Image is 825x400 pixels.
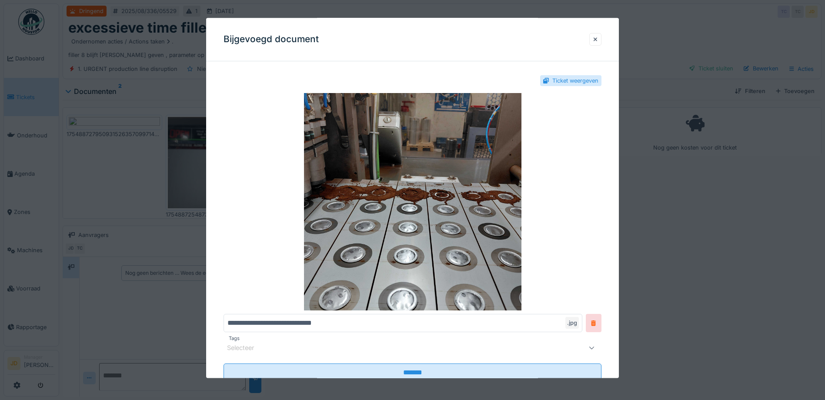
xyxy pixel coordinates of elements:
label: Tags [227,335,241,343]
div: Ticket weergeven [552,77,598,85]
div: Selecteer [227,343,266,353]
div: .jpg [565,317,579,329]
img: 3937a857-0cab-4566-992c-3c1450498ac6-17548872795093152635709971442116.jpg [224,93,601,311]
h3: Bijgevoegd document [224,34,319,45]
